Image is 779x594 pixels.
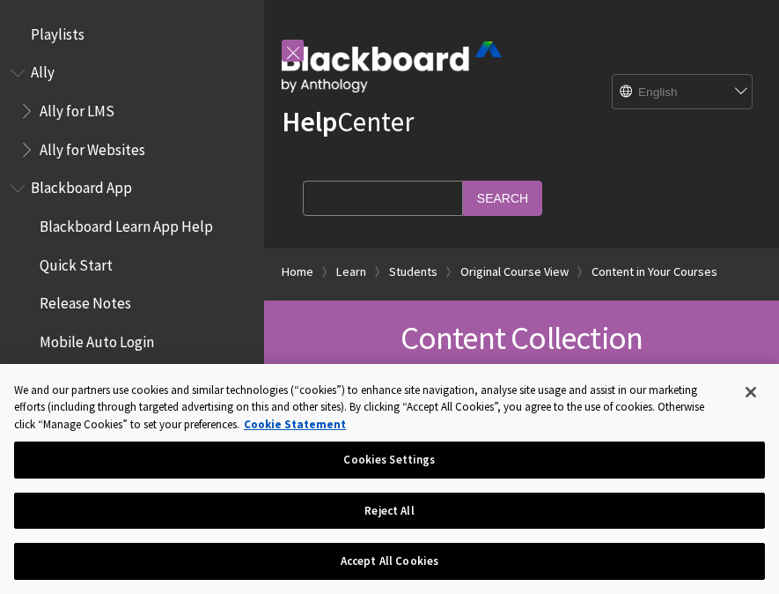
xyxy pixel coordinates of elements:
[31,58,55,82] span: Ally
[14,493,765,530] button: Reject All
[463,181,542,215] input: Search
[40,135,145,159] span: Ally for Websites
[282,41,502,93] img: Blackboard by Anthology
[613,75,753,110] select: Site Language Selector
[31,174,132,197] span: Blackboard App
[11,58,254,165] nav: Book outline for Anthology Ally Help
[40,212,213,235] span: Blackboard Learn App Help
[731,373,770,412] button: Close
[282,104,414,139] a: HelpCenter
[40,327,154,351] span: Mobile Auto Login
[389,261,437,283] a: Students
[401,317,643,358] span: Content Collection
[282,261,313,283] a: Home
[40,96,114,120] span: Ally for LMS
[460,261,569,283] a: Original Course View
[40,250,113,274] span: Quick Start
[40,289,131,313] span: Release Notes
[244,417,346,432] a: More information about your privacy, opens in a new tab
[31,19,85,43] span: Playlists
[11,19,254,49] nav: Book outline for Playlists
[282,104,337,139] strong: Help
[592,261,717,283] a: Content in Your Courses
[14,543,765,580] button: Accept All Cookies
[14,382,726,434] div: We and our partners use cookies and similar technologies (“cookies”) to enhance site navigation, ...
[336,261,366,283] a: Learn
[14,442,765,479] button: Cookies Settings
